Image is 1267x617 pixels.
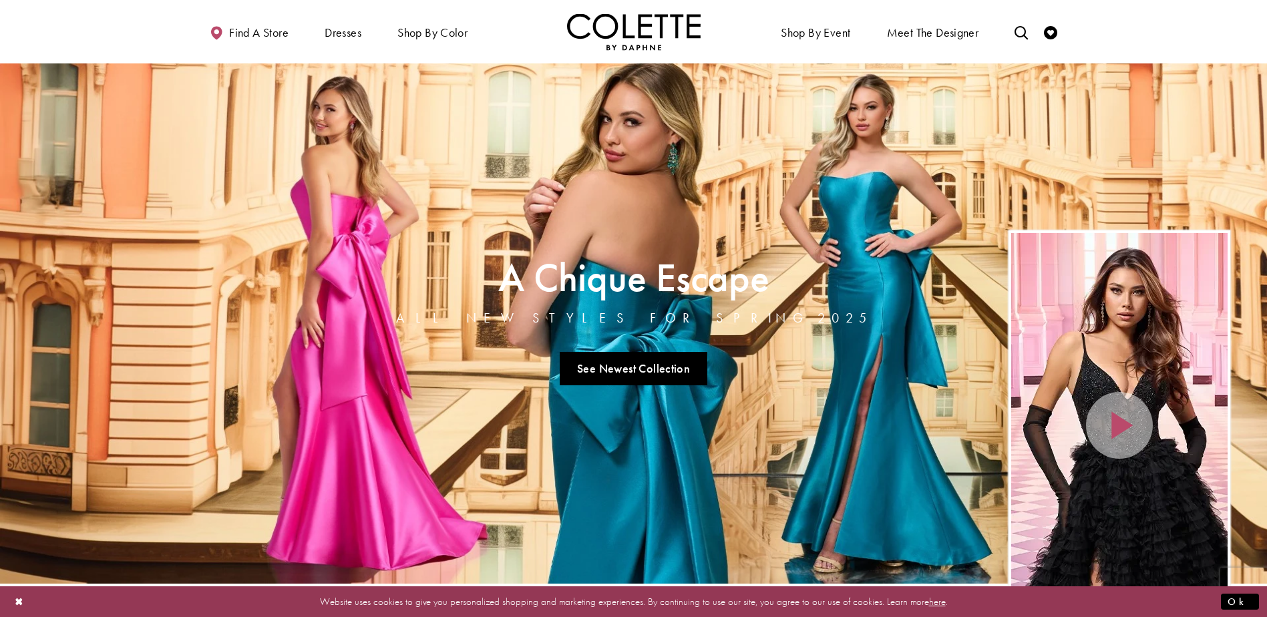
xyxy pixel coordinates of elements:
[206,13,292,50] a: Find a store
[1041,13,1061,50] a: Check Wishlist
[777,13,854,50] span: Shop By Event
[560,352,708,385] a: See Newest Collection A Chique Escape All New Styles For Spring 2025
[96,592,1171,610] p: Website uses cookies to give you personalized shopping and marketing experiences. By continuing t...
[325,26,361,39] span: Dresses
[229,26,289,39] span: Find a store
[392,347,876,391] ul: Slider Links
[1221,593,1259,610] button: Submit Dialog
[781,26,850,39] span: Shop By Event
[394,13,471,50] span: Shop by color
[321,13,365,50] span: Dresses
[929,594,946,608] a: here
[887,26,979,39] span: Meet the designer
[567,13,701,50] img: Colette by Daphne
[567,13,701,50] a: Visit Home Page
[884,13,982,50] a: Meet the designer
[397,26,468,39] span: Shop by color
[8,590,31,613] button: Close Dialog
[1011,13,1031,50] a: Toggle search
